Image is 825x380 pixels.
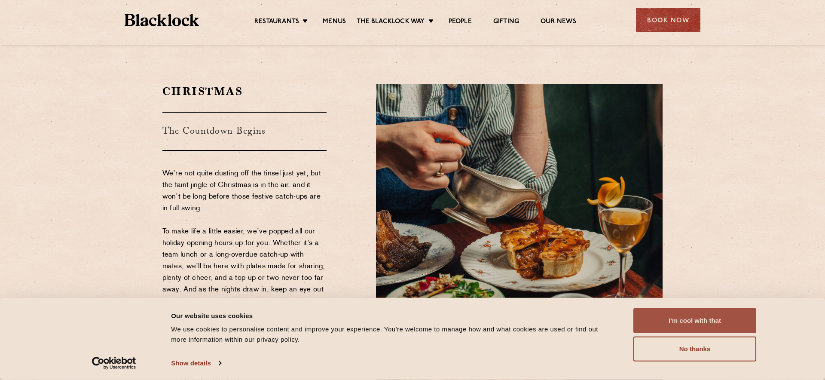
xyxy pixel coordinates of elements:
[357,18,425,27] a: The Blacklock Way
[171,357,221,370] a: Show details
[633,308,756,333] button: I'm cool with that
[636,8,700,32] div: Book Now
[323,18,346,27] a: Menus
[76,357,152,370] a: Usercentrics Cookiebot - opens in a new window
[493,18,519,27] a: Gifting
[171,310,614,321] div: Our website uses cookies
[254,18,299,27] a: Restaurants
[633,337,756,362] button: No thanks
[125,14,199,26] img: BL_Textured_Logo-footer-cropped.svg
[162,112,327,151] h3: The Countdown Begins
[171,324,614,345] div: We use cookies to personalise content and improve your experience. You're welcome to manage how a...
[162,84,327,99] h2: Christmas
[541,18,576,27] a: Our News
[449,18,472,27] a: People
